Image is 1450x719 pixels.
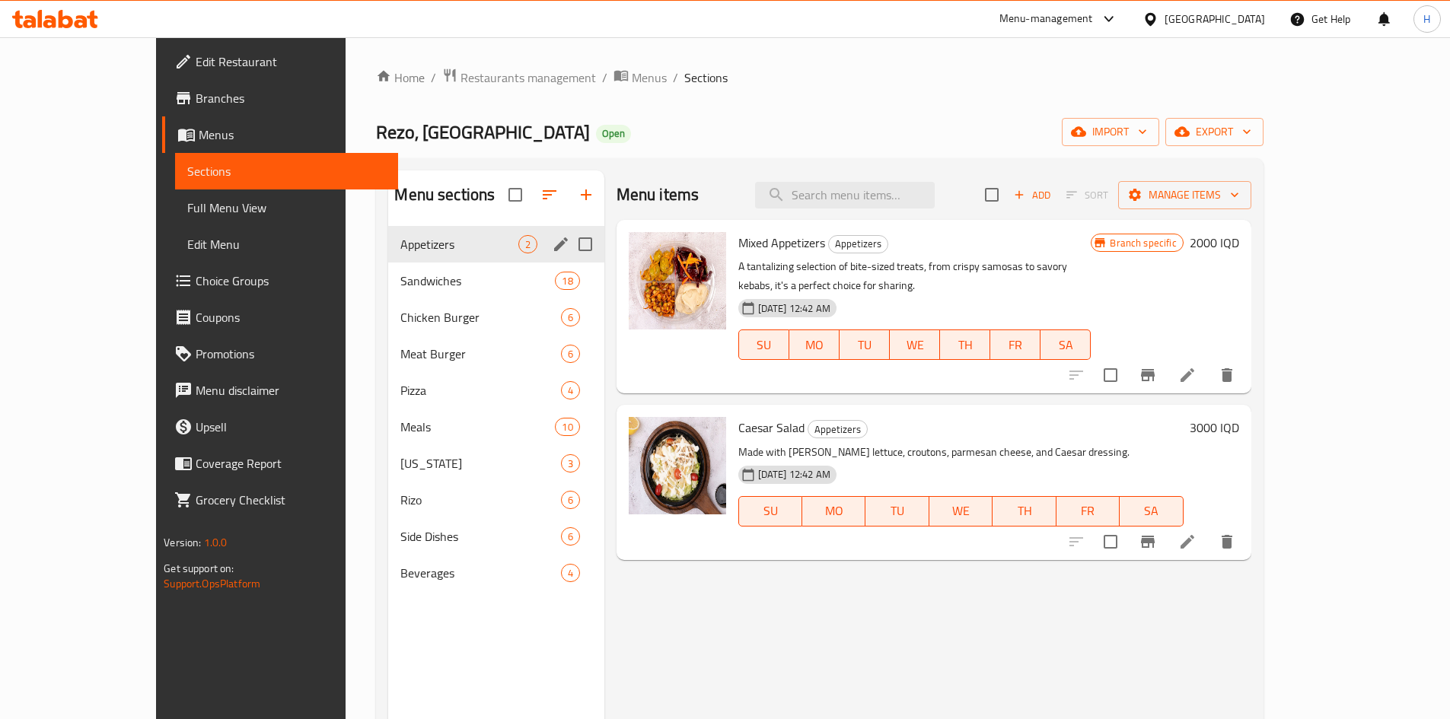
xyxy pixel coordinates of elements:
[1074,122,1147,142] span: import
[562,493,579,507] span: 6
[196,418,386,436] span: Upsell
[802,496,865,527] button: MO
[400,308,560,326] div: Chicken Burger
[518,235,537,253] div: items
[1178,533,1197,551] a: Edit menu item
[865,496,929,527] button: TU
[175,226,398,262] a: Edit Menu
[1126,500,1177,522] span: SA
[993,496,1056,527] button: TH
[1104,236,1182,250] span: Branch specific
[562,530,579,544] span: 6
[196,345,386,363] span: Promotions
[596,127,631,140] span: Open
[187,162,386,180] span: Sections
[976,179,1008,211] span: Select section
[162,445,398,482] a: Coverage Report
[561,381,580,399] div: items
[388,336,604,372] div: Meat Burger6
[1063,500,1114,522] span: FR
[400,454,560,472] div: Kentucky
[629,232,726,329] img: Mixed Appetizers
[162,43,398,80] a: Edit Restaurant
[400,345,560,363] span: Meat Burger
[795,334,833,356] span: MO
[996,334,1034,356] span: FR
[561,564,580,582] div: items
[872,500,923,522] span: TU
[376,68,1263,87] nav: breadcrumb
[1130,186,1239,205] span: Manage items
[555,272,579,290] div: items
[745,500,796,522] span: SU
[400,491,560,509] span: Rizo
[400,454,560,472] span: [US_STATE]
[400,418,555,436] span: Meals
[162,409,398,445] a: Upsell
[400,235,518,253] span: Appetizers
[196,491,386,509] span: Grocery Checklist
[561,527,580,546] div: items
[499,179,531,211] span: Select all sections
[946,334,984,356] span: TH
[829,235,888,253] span: Appetizers
[896,334,934,356] span: WE
[738,416,805,439] span: Caesar Salad
[388,299,604,336] div: Chicken Burger6
[187,199,386,217] span: Full Menu View
[460,68,596,87] span: Restaurants management
[388,226,604,262] div: Appetizers2edit
[1056,183,1118,207] span: Select section first
[376,68,425,87] a: Home
[846,334,884,356] span: TU
[596,125,631,143] div: Open
[1040,329,1091,360] button: SA
[162,80,398,116] a: Branches
[187,235,386,253] span: Edit Menu
[1190,417,1239,438] h6: 3000 IQD
[808,500,859,522] span: MO
[1130,357,1166,393] button: Branch-specific-item
[562,310,579,325] span: 6
[562,383,579,398] span: 4
[738,231,825,254] span: Mixed Appetizers
[376,115,590,149] span: Rezo, [GEOGRAPHIC_DATA]
[204,533,228,552] span: 1.0.0
[1130,523,1166,560] button: Branch-specific-item
[431,68,436,87] li: /
[561,345,580,363] div: items
[1118,181,1251,209] button: Manage items
[388,409,604,445] div: Meals10
[556,420,578,434] span: 10
[1165,11,1265,27] div: [GEOGRAPHIC_DATA]
[1008,183,1056,207] button: Add
[162,336,398,372] a: Promotions
[400,272,555,290] span: Sandwiches
[617,183,700,206] h2: Menu items
[632,68,667,87] span: Menus
[196,52,386,71] span: Edit Restaurant
[561,491,580,509] div: items
[164,574,260,593] a: Support.OpsPlatform
[394,183,495,206] h2: Menu sections
[808,421,867,438] span: Appetizers
[738,257,1091,295] p: A tantalizing selection of bite-sized treats, from crispy samosas to savory kebabs, it's a perfec...
[738,443,1184,462] p: Made with [PERSON_NAME] lettuce, croutons, parmesan cheese, and Caesar dressing.
[196,272,386,290] span: Choice Groups
[999,500,1050,522] span: TH
[400,564,560,582] span: Beverages
[388,372,604,409] div: Pizza4
[1012,186,1053,204] span: Add
[196,454,386,472] span: Coverage Report
[1095,526,1127,558] span: Select to update
[745,334,783,356] span: SU
[1190,232,1239,253] h6: 2000 IQD
[175,189,398,226] a: Full Menu View
[519,237,537,252] span: 2
[629,417,726,514] img: Caesar Salad
[755,182,935,208] input: search
[1056,496,1120,527] button: FR
[999,10,1093,28] div: Menu-management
